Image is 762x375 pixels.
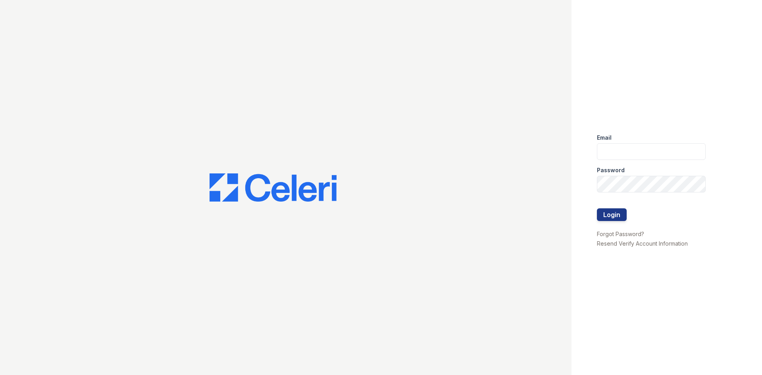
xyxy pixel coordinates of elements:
[597,208,627,221] button: Login
[597,166,625,174] label: Password
[597,240,688,247] a: Resend Verify Account Information
[597,231,644,237] a: Forgot Password?
[210,173,337,202] img: CE_Logo_Blue-a8612792a0a2168367f1c8372b55b34899dd931a85d93a1a3d3e32e68fde9ad4.png
[597,134,612,142] label: Email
